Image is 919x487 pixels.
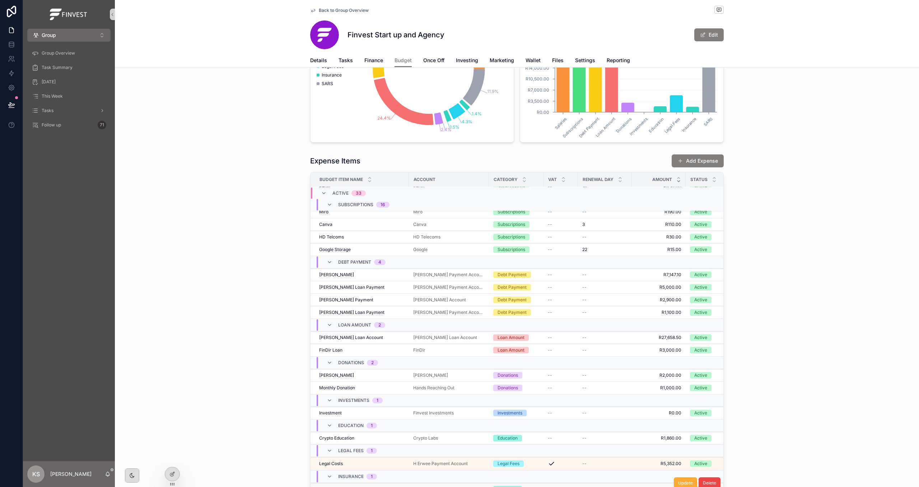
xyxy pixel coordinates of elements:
div: Active [694,372,707,379]
span: R1,100.00 [636,310,681,315]
span: -- [582,372,587,378]
div: Subscriptions [498,209,525,215]
div: Active [694,272,707,278]
span: Legal Fees [338,448,364,454]
span: -- [548,347,552,353]
a: Finvest Investments [413,410,454,416]
span: Google Storage [319,247,351,252]
span: -- [548,247,552,252]
span: R190.00 [636,209,681,215]
div: Debt Payment [498,284,527,291]
a: Crypto Education [319,435,405,441]
span: R7,147.10 [636,272,681,278]
span: -- [582,385,587,391]
a: Budget [395,54,412,68]
a: Miro [413,209,485,215]
a: Investing [456,54,478,68]
img: App logo [50,9,88,20]
div: Subscriptions [498,246,525,253]
a: Google [413,247,485,252]
a: Active [690,372,735,379]
div: Donations [498,372,518,379]
a: -- [548,297,574,303]
a: Crypto Labs [413,435,438,441]
div: Active [694,221,707,228]
a: Details [310,54,327,68]
div: Active [694,234,707,240]
a: Debt Payment [493,272,539,278]
text: Insurance [681,116,698,133]
span: R5,352.00 [636,461,681,467]
a: -- [548,247,574,252]
button: Select Button [27,29,111,42]
a: -- [582,297,628,303]
div: Active [694,334,707,341]
span: Tasks [42,108,53,113]
a: Active [690,435,735,441]
span: R2,000.00 [636,372,681,378]
span: Update [678,480,693,486]
a: Subscriptions [493,246,539,253]
a: -- [582,461,628,467]
span: Crypto Education [319,435,354,441]
a: Finance [364,54,383,68]
a: Legal Costs [319,461,405,467]
span: -- [548,284,552,290]
a: HD Telecoms [413,234,440,240]
span: FinDir Loan [319,347,342,353]
span: R5,000.00 [636,284,681,290]
span: Debt Payment [338,259,371,265]
span: -- [548,297,552,303]
text: Education [648,116,665,134]
a: Donations [493,385,539,391]
div: Active [694,385,707,391]
span: -- [548,234,552,240]
span: R3,000.00 [636,347,681,353]
span: -- [582,461,587,467]
a: Loan Amount [493,347,539,353]
div: Debt Payment [498,309,527,316]
text: Debt Payment [578,116,600,139]
a: -- [582,372,628,378]
a: Files [552,54,564,68]
a: Monthly Donation [319,385,405,391]
span: -- [582,410,587,416]
span: Delete [703,480,716,486]
div: Debt Payment [498,272,527,278]
span: Group [42,32,56,39]
a: FinDir [413,347,425,353]
span: [PERSON_NAME] Loan Account [319,335,383,340]
a: -- [582,272,628,278]
a: [PERSON_NAME] Payment Account [413,310,485,315]
span: -- [548,272,552,278]
a: -- [548,310,574,315]
span: Files [552,57,564,64]
a: [PERSON_NAME] Payment [319,297,405,303]
div: Subscriptions [498,221,525,228]
tspan: 1.4% [472,111,482,116]
span: [PERSON_NAME] Payment Account [413,272,485,278]
a: [PERSON_NAME] Loan Payment [319,310,405,315]
text: Legal Fees [663,116,681,134]
a: R1,860.00 [636,435,681,441]
a: -- [548,347,574,353]
div: Loan Amount [498,334,524,341]
a: R30.00 [636,234,681,240]
span: 22 [582,247,587,252]
a: -- [582,410,628,416]
span: Investment [319,410,342,416]
a: R110.00 [636,222,681,227]
a: [PERSON_NAME] [319,272,405,278]
span: -- [548,335,552,340]
a: Add Expense [672,154,724,167]
span: Settings [575,57,595,64]
span: -- [582,209,587,215]
tspan: 11.9% [487,89,499,94]
tspan: R7,000.00 [528,87,549,93]
span: [PERSON_NAME] Loan Payment [319,310,384,315]
a: R15.00 [636,247,681,252]
span: 3 [582,222,585,227]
